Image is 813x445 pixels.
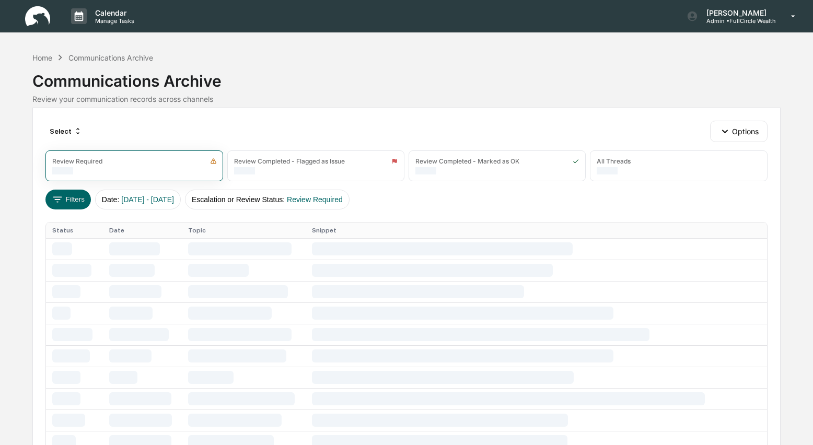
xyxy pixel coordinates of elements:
th: Status [46,223,102,238]
div: All Threads [597,157,631,165]
p: Manage Tasks [87,17,140,25]
button: Escalation or Review Status:Review Required [185,190,350,209]
button: Date:[DATE] - [DATE] [95,190,181,209]
div: Home [32,53,52,62]
div: Review Completed - Marked as OK [415,157,519,165]
img: icon [210,158,217,165]
button: Options [710,121,767,142]
th: Date [103,223,182,238]
div: Review Required [52,157,102,165]
div: Review your communication records across channels [32,95,781,103]
button: Filters [45,190,91,209]
th: Snippet [306,223,766,238]
span: [DATE] - [DATE] [121,195,174,204]
img: icon [391,158,398,165]
p: Calendar [87,8,140,17]
div: Select [45,123,86,139]
span: Review Required [287,195,343,204]
p: [PERSON_NAME] [698,8,776,17]
img: logo [25,6,50,27]
div: Communications Archive [32,63,781,90]
div: Review Completed - Flagged as Issue [234,157,345,165]
p: Admin • FullCircle Wealth [698,17,776,25]
img: icon [573,158,579,165]
div: Communications Archive [68,53,153,62]
th: Topic [182,223,306,238]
